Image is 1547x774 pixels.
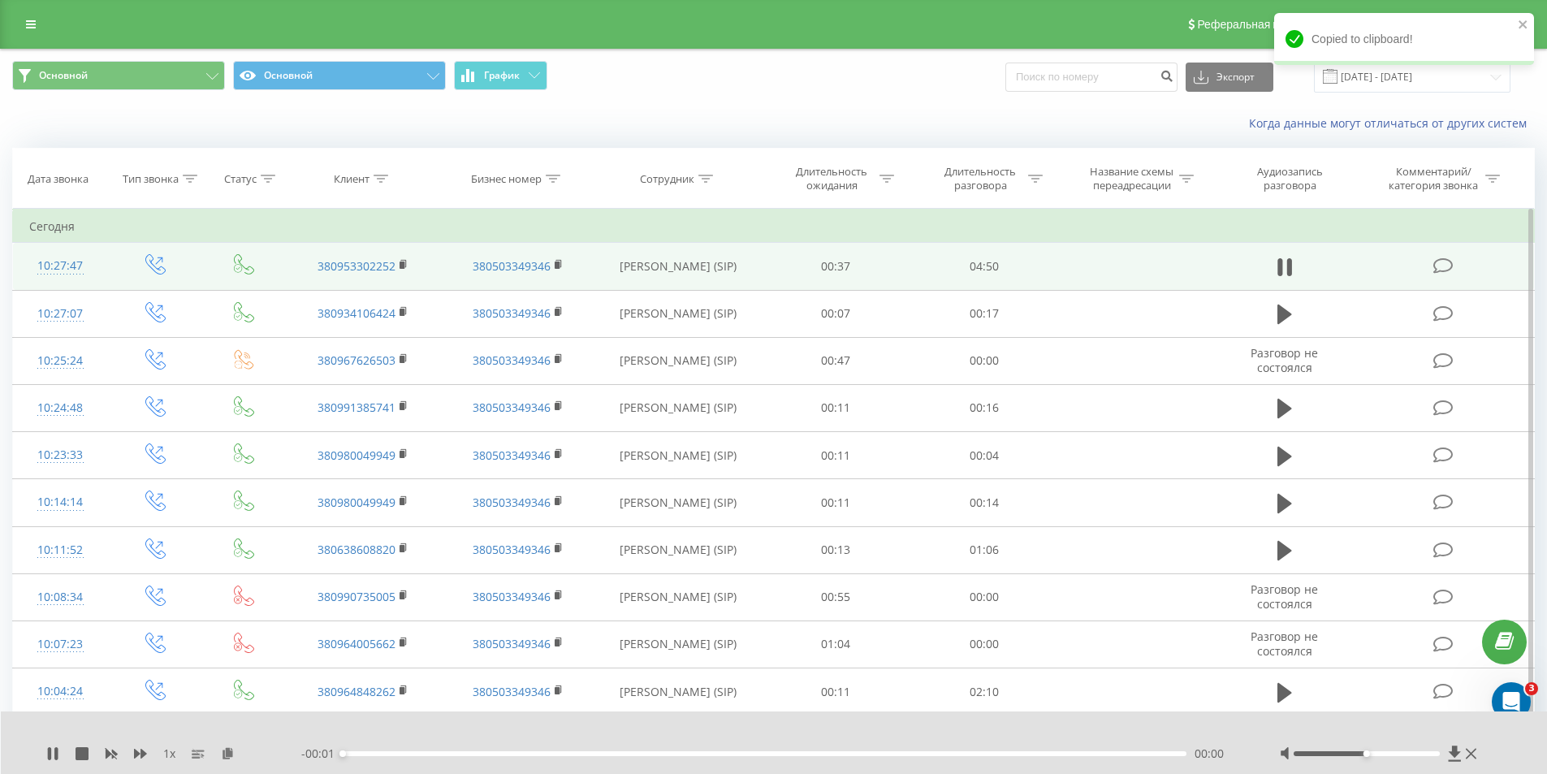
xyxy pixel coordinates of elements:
[318,495,395,510] a: 380980049949
[762,668,910,716] td: 00:11
[29,298,92,330] div: 10:27:07
[318,684,395,699] a: 380964848262
[29,486,92,518] div: 10:14:14
[473,448,551,463] a: 380503349346
[1237,165,1342,192] div: Аудиозапись разговора
[595,620,762,668] td: [PERSON_NAME] (SIP)
[762,620,910,668] td: 01:04
[13,210,1535,243] td: Сегодня
[339,750,346,757] div: Accessibility label
[910,573,1059,620] td: 00:00
[224,172,257,186] div: Статус
[1492,682,1531,721] iframe: Intercom live chat
[473,636,551,651] a: 380503349346
[123,172,179,186] div: Тип звонка
[910,337,1059,384] td: 00:00
[789,165,875,192] div: Длительность ожидания
[484,70,520,81] span: График
[318,400,395,415] a: 380991385741
[318,542,395,557] a: 380638608820
[29,676,92,707] div: 10:04:24
[12,61,225,90] button: Основной
[910,243,1059,290] td: 04:50
[29,629,92,660] div: 10:07:23
[910,479,1059,526] td: 00:14
[1249,115,1535,131] a: Когда данные могут отличаться от других систем
[1386,165,1481,192] div: Комментарий/категория звонка
[318,448,395,463] a: 380980049949
[762,290,910,337] td: 00:07
[762,432,910,479] td: 00:11
[595,479,762,526] td: [PERSON_NAME] (SIP)
[301,746,343,762] span: - 00:01
[910,668,1059,716] td: 02:10
[762,526,910,573] td: 00:13
[29,582,92,613] div: 10:08:34
[473,352,551,368] a: 380503349346
[318,305,395,321] a: 380934106424
[595,290,762,337] td: [PERSON_NAME] (SIP)
[910,290,1059,337] td: 00:17
[762,243,910,290] td: 00:37
[640,172,694,186] div: Сотрудник
[1005,63,1178,92] input: Поиск по номеру
[762,384,910,431] td: 00:11
[29,345,92,377] div: 10:25:24
[762,573,910,620] td: 00:55
[454,61,547,90] button: График
[762,479,910,526] td: 00:11
[1274,13,1534,65] div: Copied to clipboard!
[1363,750,1370,757] div: Accessibility label
[473,684,551,699] a: 380503349346
[29,439,92,471] div: 10:23:33
[318,352,395,368] a: 380967626503
[1197,18,1330,31] span: Реферальная программа
[163,746,175,762] span: 1 x
[910,432,1059,479] td: 00:04
[318,258,395,274] a: 380953302252
[318,636,395,651] a: 380964005662
[334,172,369,186] div: Клиент
[471,172,542,186] div: Бизнес номер
[595,384,762,431] td: [PERSON_NAME] (SIP)
[39,69,88,82] span: Основной
[473,495,551,510] a: 380503349346
[1518,18,1529,33] button: close
[473,258,551,274] a: 380503349346
[28,172,89,186] div: Дата звонка
[595,432,762,479] td: [PERSON_NAME] (SIP)
[595,337,762,384] td: [PERSON_NAME] (SIP)
[1088,165,1175,192] div: Название схемы переадресации
[473,589,551,604] a: 380503349346
[473,542,551,557] a: 380503349346
[910,620,1059,668] td: 00:00
[1251,582,1318,612] span: Разговор не состоялся
[29,250,92,282] div: 10:27:47
[29,534,92,566] div: 10:11:52
[595,243,762,290] td: [PERSON_NAME] (SIP)
[595,668,762,716] td: [PERSON_NAME] (SIP)
[595,526,762,573] td: [PERSON_NAME] (SIP)
[473,305,551,321] a: 380503349346
[595,573,762,620] td: [PERSON_NAME] (SIP)
[318,589,395,604] a: 380990735005
[1251,345,1318,375] span: Разговор не состоялся
[1251,629,1318,659] span: Разговор не состоялся
[762,337,910,384] td: 00:47
[1186,63,1273,92] button: Экспорт
[233,61,446,90] button: Основной
[910,526,1059,573] td: 01:06
[29,392,92,424] div: 10:24:48
[1195,746,1224,762] span: 00:00
[910,384,1059,431] td: 00:16
[473,400,551,415] a: 380503349346
[937,165,1024,192] div: Длительность разговора
[1525,682,1538,695] span: 3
